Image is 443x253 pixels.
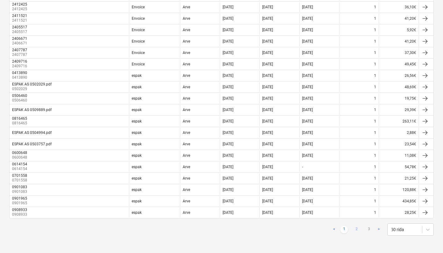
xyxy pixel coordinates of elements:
[262,51,273,55] div: [DATE]
[379,173,419,183] div: 21,25€
[12,52,28,57] p: 2407787
[374,39,376,44] div: 1
[12,93,27,98] div: 0506460
[262,119,273,123] div: [DATE]
[374,165,376,169] div: 1
[262,16,273,21] div: [DATE]
[302,142,313,146] div: [DATE]
[183,153,190,158] div: Arve
[223,85,233,89] div: [DATE]
[183,108,190,112] div: Arve
[379,208,419,218] div: 28,25€
[262,85,273,89] div: [DATE]
[12,36,27,41] div: 2406671
[379,196,419,206] div: 434,85€
[302,131,313,135] div: [DATE]
[183,62,190,66] div: Arve
[374,153,376,158] div: 1
[302,96,313,101] div: [DATE]
[262,96,273,101] div: [DATE]
[132,199,142,203] div: espak
[183,16,190,21] div: Arve
[183,85,190,89] div: Arve
[379,14,419,23] div: 41,20€
[379,185,419,195] div: 120,88€
[374,85,376,89] div: 1
[302,165,303,169] div: -
[12,155,28,160] p: 0600648
[302,73,313,78] div: [DATE]
[12,173,27,178] div: 0701558
[374,108,376,112] div: 1
[223,96,233,101] div: [DATE]
[132,188,142,192] div: espak
[183,73,190,78] div: Arve
[12,178,28,183] p: 0701558
[12,116,27,121] div: 0816465
[262,28,273,32] div: [DATE]
[262,142,273,146] div: [DATE]
[262,199,273,203] div: [DATE]
[12,59,27,64] div: 2409716
[330,226,338,233] a: Previous page
[262,73,273,78] div: [DATE]
[223,39,233,44] div: [DATE]
[379,93,419,103] div: 19,75€
[132,165,142,169] div: espak
[183,188,190,192] div: Arve
[12,196,27,201] div: 0901965
[302,199,313,203] div: [DATE]
[262,131,273,135] div: [DATE]
[132,108,142,112] div: espak
[12,98,28,103] p: 0506460
[223,16,233,21] div: [DATE]
[302,62,313,66] div: [DATE]
[223,210,233,215] div: [DATE]
[379,116,419,126] div: 263,11€
[132,62,145,66] div: Envoice
[379,71,419,81] div: 26,56€
[183,51,190,55] div: Arve
[302,51,313,55] div: [DATE]
[132,176,142,180] div: espak
[379,25,419,35] div: 5,92€
[379,48,419,58] div: 37,30€
[374,28,376,32] div: 1
[374,188,376,192] div: 1
[302,210,313,215] div: [DATE]
[223,28,233,32] div: [DATE]
[132,39,145,44] div: Envoice
[12,208,27,212] div: 0908933
[374,51,376,55] div: 1
[12,108,52,112] div: ESPAK AS 0509889.pdf
[12,18,28,23] p: 2411521
[262,108,273,112] div: [DATE]
[374,62,376,66] div: 1
[302,85,313,89] div: [DATE]
[223,51,233,55] div: [DATE]
[412,223,443,253] iframe: Chat Widget
[223,5,233,9] div: [DATE]
[374,16,376,21] div: 1
[379,59,419,69] div: 49,45€
[223,199,233,203] div: [DATE]
[183,142,190,146] div: Arve
[223,142,233,146] div: [DATE]
[12,2,27,6] div: 2412425
[12,189,28,194] p: 0901083
[132,142,142,146] div: espak
[379,162,419,172] div: 54,78€
[12,6,28,12] p: 2412425
[302,188,313,192] div: [DATE]
[223,153,233,158] div: [DATE]
[262,62,273,66] div: [DATE]
[183,5,190,9] div: Arve
[379,151,419,160] div: 11,08€
[12,41,28,46] p: 2406671
[132,96,142,101] div: espak
[302,108,313,112] div: [DATE]
[12,162,27,166] div: 0614154
[223,62,233,66] div: [DATE]
[12,25,27,29] div: 2405517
